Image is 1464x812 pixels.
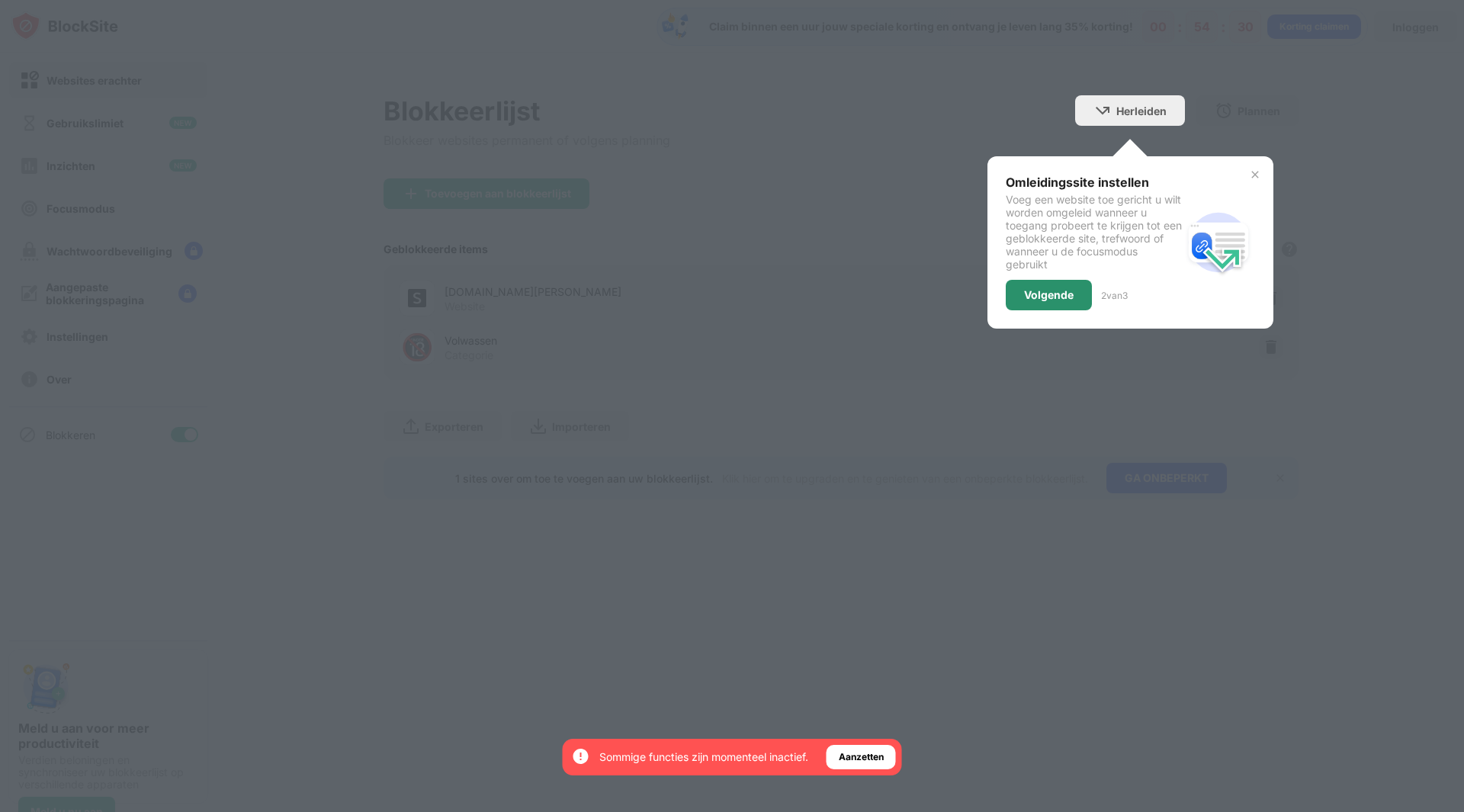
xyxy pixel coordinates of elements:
img: x-button.svg [1249,168,1261,181]
img: error-circle-white.svg [572,747,590,765]
font: 3 [1122,290,1128,301]
font: Volgende [1024,288,1074,301]
img: redirect.svg [1182,206,1255,279]
font: Aanzetten [839,751,884,762]
font: Omleidingssite instellen [1006,175,1149,190]
font: Voeg een website toe gericht u wilt worden omgeleid wanneer u toegang probeert te krijgen tot een... [1006,193,1182,271]
font: Herleiden [1116,104,1167,117]
font: Sommige functies zijn momenteel inactief. [599,750,808,763]
font: 2 [1101,290,1106,301]
font: van [1106,290,1122,301]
